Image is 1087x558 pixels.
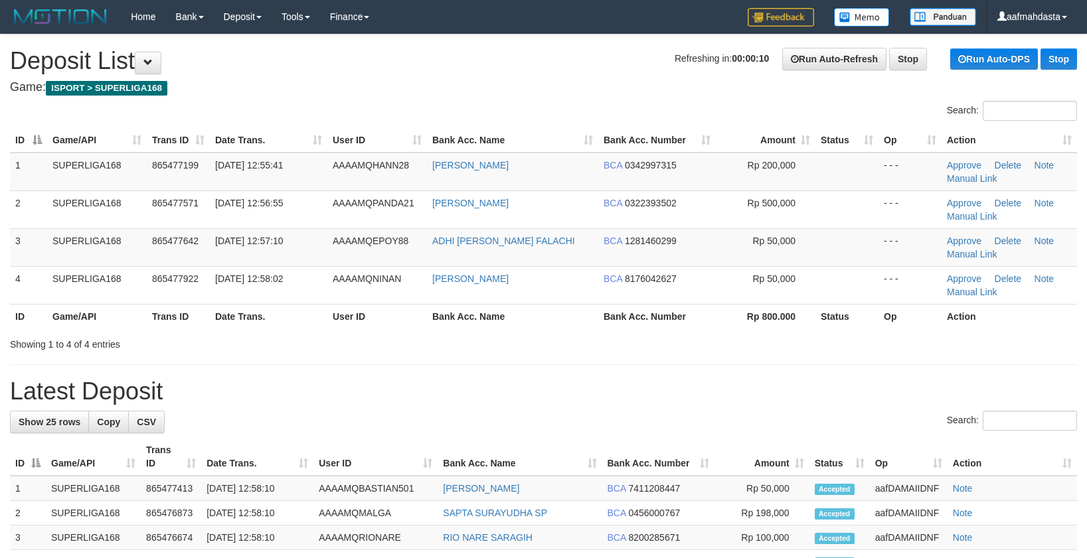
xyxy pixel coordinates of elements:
[878,266,942,304] td: - - -
[995,236,1021,246] a: Delete
[47,228,147,266] td: SUPERLIGA168
[10,438,46,476] th: ID: activate to sort column descending
[46,476,141,501] td: SUPERLIGA168
[947,411,1077,431] label: Search:
[748,8,814,27] img: Feedback.jpg
[333,160,409,171] span: AAAAMQHANN28
[313,438,438,476] th: User ID: activate to sort column ascending
[947,173,997,184] a: Manual Link
[47,304,147,328] th: Game/API
[313,501,438,525] td: AAAAMQMALGA
[88,411,129,433] a: Copy
[947,249,997,259] a: Manual Link
[1035,160,1054,171] a: Note
[215,236,283,246] span: [DATE] 12:57:10
[10,228,47,266] td: 3
[947,273,981,284] a: Approve
[152,273,199,284] span: 865477922
[141,438,201,476] th: Trans ID: activate to sort column ascending
[732,53,769,64] strong: 00:00:10
[947,160,981,171] a: Approve
[10,501,46,525] td: 2
[19,417,80,427] span: Show 25 rows
[815,508,855,520] span: Accepted
[815,533,855,544] span: Accepted
[97,417,120,427] span: Copy
[983,101,1077,121] input: Search:
[210,128,327,153] th: Date Trans.: activate to sort column ascending
[10,476,46,501] td: 1
[714,438,809,476] th: Amount: activate to sort column ascending
[878,190,942,228] td: - - -
[443,508,547,518] a: SAPTA SURAYUDHA SP
[598,128,716,153] th: Bank Acc. Number: activate to sort column ascending
[432,273,509,284] a: [PERSON_NAME]
[950,48,1038,70] a: Run Auto-DPS
[942,128,1077,153] th: Action: activate to sort column ascending
[10,266,47,304] td: 4
[752,273,795,284] span: Rp 50,000
[327,304,427,328] th: User ID
[947,211,997,222] a: Manual Link
[947,101,1077,121] label: Search:
[215,198,283,208] span: [DATE] 12:56:55
[201,438,313,476] th: Date Trans.: activate to sort column ascending
[443,483,519,494] a: [PERSON_NAME]
[716,128,815,153] th: Amount: activate to sort column ascending
[443,532,533,543] a: RIO NARE SARAGIH
[201,476,313,501] td: [DATE] 12:58:10
[1035,273,1054,284] a: Note
[675,53,769,64] span: Refreshing in:
[604,236,622,246] span: BCA
[910,8,976,26] img: panduan.png
[141,501,201,525] td: 865476873
[604,160,622,171] span: BCA
[333,273,401,284] span: AAAAMQNINAN
[714,501,809,525] td: Rp 198,000
[128,411,165,433] a: CSV
[10,48,1077,74] h1: Deposit List
[46,525,141,550] td: SUPERLIGA168
[1035,236,1054,246] a: Note
[608,508,626,518] span: BCA
[782,48,886,70] a: Run Auto-Refresh
[333,198,414,208] span: AAAAMQPANDA21
[141,525,201,550] td: 865476674
[953,532,973,543] a: Note
[878,153,942,191] td: - - -
[10,304,47,328] th: ID
[714,476,809,501] td: Rp 50,000
[942,304,1077,328] th: Action
[152,198,199,208] span: 865477571
[625,160,677,171] span: Copy 0342997315 to clipboard
[432,198,509,208] a: [PERSON_NAME]
[10,190,47,228] td: 2
[47,128,147,153] th: Game/API: activate to sort column ascending
[46,501,141,525] td: SUPERLIGA168
[137,417,156,427] span: CSV
[870,525,948,550] td: aafDAMAIIDNF
[152,160,199,171] span: 865477199
[878,128,942,153] th: Op: activate to sort column ascending
[147,128,210,153] th: Trans ID: activate to sort column ascending
[953,508,973,518] a: Note
[625,236,677,246] span: Copy 1281460299 to clipboard
[10,332,443,351] div: Showing 1 to 4 of 4 entries
[748,198,795,208] span: Rp 500,000
[870,476,948,501] td: aafDAMAIIDNF
[47,153,147,191] td: SUPERLIGA168
[215,273,283,284] span: [DATE] 12:58:02
[815,304,878,328] th: Status
[995,198,1021,208] a: Delete
[313,476,438,501] td: AAAAMQBASTIAN501
[625,273,677,284] span: Copy 8176042627 to clipboard
[604,198,622,208] span: BCA
[714,525,809,550] td: Rp 100,000
[947,287,997,297] a: Manual Link
[333,236,408,246] span: AAAAMQEPOY88
[608,532,626,543] span: BCA
[625,198,677,208] span: Copy 0322393502 to clipboard
[834,8,890,27] img: Button%20Memo.svg
[878,228,942,266] td: - - -
[10,7,111,27] img: MOTION_logo.png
